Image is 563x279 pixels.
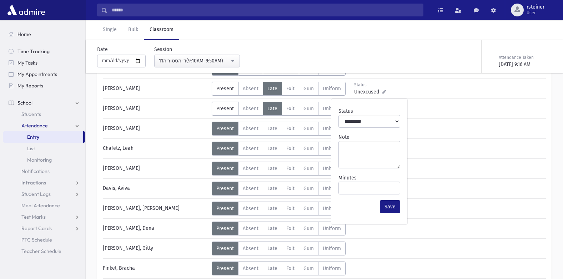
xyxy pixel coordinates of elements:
span: Present [216,126,234,132]
span: List [27,145,35,152]
span: User [527,10,544,16]
div: [PERSON_NAME], Dena [99,222,212,235]
label: Session [154,46,172,53]
a: Report Cards [3,223,85,234]
span: Late [267,245,277,252]
span: Present [216,186,234,192]
span: Attendance [21,122,48,129]
span: Gum [303,166,314,172]
span: Gum [303,86,314,92]
a: Home [3,29,85,40]
span: Exit [286,225,295,232]
span: Uniform [323,186,341,192]
span: Home [17,31,31,37]
a: Students [3,108,85,120]
a: Monitoring [3,154,85,166]
div: [PERSON_NAME] [99,82,212,96]
span: PTC Schedule [21,237,52,243]
a: List [3,143,85,154]
span: Exit [286,146,295,152]
span: Teacher Schedule [21,248,61,254]
a: My Appointments [3,69,85,80]
div: [PERSON_NAME], [PERSON_NAME] [99,202,212,215]
span: Present [216,166,234,172]
div: [PERSON_NAME] [99,102,212,116]
button: 11ד-הסטוריה(9:10AM-9:50AM) [154,55,240,67]
a: PTC Schedule [3,234,85,245]
span: rsteiner [527,4,544,10]
div: Finkel, Bracha [99,262,212,275]
div: [PERSON_NAME] [99,122,212,136]
span: Uniform [323,126,341,132]
a: Single [97,20,122,40]
span: Exit [286,245,295,252]
span: Uniform [323,166,341,172]
span: Uniform [323,146,341,152]
div: AttTypes [212,242,346,255]
span: Gum [303,245,314,252]
span: Late [267,146,277,152]
span: Absent [243,225,258,232]
span: Late [267,206,277,212]
span: Late [267,225,277,232]
span: Late [267,106,277,112]
span: Exit [286,186,295,192]
span: Infractions [21,179,46,186]
a: Bulk [122,20,144,40]
span: Student Logs [21,191,51,197]
label: Minutes [338,174,357,182]
span: Gum [303,106,314,112]
span: Gum [303,225,314,232]
div: Status [354,82,386,88]
span: Students [21,111,41,117]
div: Davis, Aviva [99,182,212,196]
span: My Reports [17,82,43,89]
span: Absent [243,265,258,272]
span: Entry [27,134,39,140]
span: Report Cards [21,225,52,232]
span: Meal Attendance [21,202,60,209]
span: Uniform [323,225,341,232]
button: Save [380,200,400,213]
a: Student Logs [3,188,85,200]
span: Gum [303,186,314,192]
span: Monitoring [27,157,52,163]
div: AttTypes [212,222,346,235]
span: Absent [243,206,258,212]
a: Notifications [3,166,85,177]
span: Absent [243,126,258,132]
a: Teacher Schedule [3,245,85,257]
span: Exit [286,166,295,172]
span: Present [216,225,234,232]
span: Present [216,86,234,92]
span: Present [216,146,234,152]
a: Infractions [3,177,85,188]
div: 11ד-הסטוריה(9:10AM-9:50AM) [159,57,230,65]
span: Notifications [21,168,50,174]
span: Test Marks [21,214,46,220]
a: Meal Attendance [3,200,85,211]
span: Gum [303,146,314,152]
span: Late [267,86,277,92]
span: Present [216,245,234,252]
div: AttTypes [212,122,346,136]
span: Absent [243,186,258,192]
a: School [3,97,85,108]
span: My Tasks [17,60,37,66]
a: Entry [3,131,83,143]
div: AttTypes [212,202,346,215]
span: Uniform [323,245,341,252]
span: Time Tracking [17,48,50,55]
a: Time Tracking [3,46,85,57]
span: Late [267,186,277,192]
span: Uniform [323,86,341,92]
span: School [17,100,32,106]
span: Absent [243,106,258,112]
div: AttTypes [212,162,346,176]
span: Absent [243,166,258,172]
img: AdmirePro [6,3,47,17]
div: AttTypes [212,142,346,156]
span: Exit [286,86,295,92]
span: Absent [243,245,258,252]
span: Late [267,126,277,132]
